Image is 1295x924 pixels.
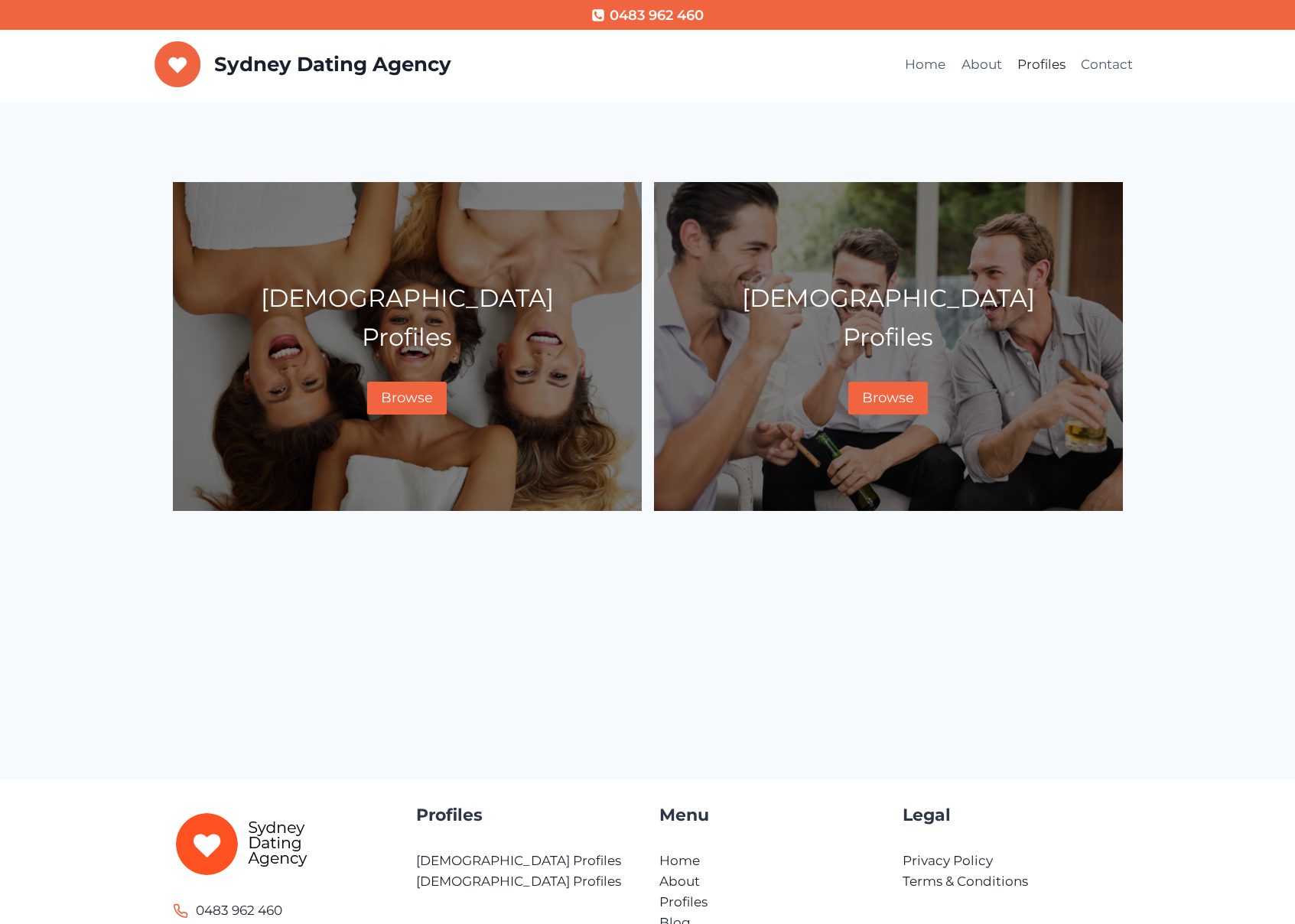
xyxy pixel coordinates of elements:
[155,41,201,87] img: Sydney Dating Agency
[659,874,700,889] a: About
[416,874,621,889] a: [DEMOGRAPHIC_DATA] Profiles
[1073,47,1140,83] a: Contact
[903,874,1028,889] a: Terms & Conditions
[659,802,880,828] h4: Menu
[1010,47,1073,83] a: Profiles
[903,853,993,868] a: Privacy Policy
[196,899,282,922] span: 0483 962 460
[659,894,708,909] a: Profiles
[903,802,1123,828] h4: Legal
[416,802,636,828] h4: Profiles
[897,47,953,83] a: Home
[173,899,282,922] a: 0483 962 460
[659,853,700,868] a: Home
[591,5,703,27] a: 0483 962 460
[862,389,914,406] span: Browse
[610,5,704,27] span: 0483 962 460
[367,382,447,415] a: Browse
[667,278,1110,356] p: [DEMOGRAPHIC_DATA] Profiles
[953,47,1009,83] a: About
[214,53,451,76] p: Sydney Dating Agency
[848,382,928,415] a: Browse
[155,41,451,87] a: Sydney Dating Agency
[381,389,433,406] span: Browse
[416,853,621,868] a: [DEMOGRAPHIC_DATA] Profiles
[897,47,1141,83] nav: Primary
[186,278,629,356] p: [DEMOGRAPHIC_DATA] Profiles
